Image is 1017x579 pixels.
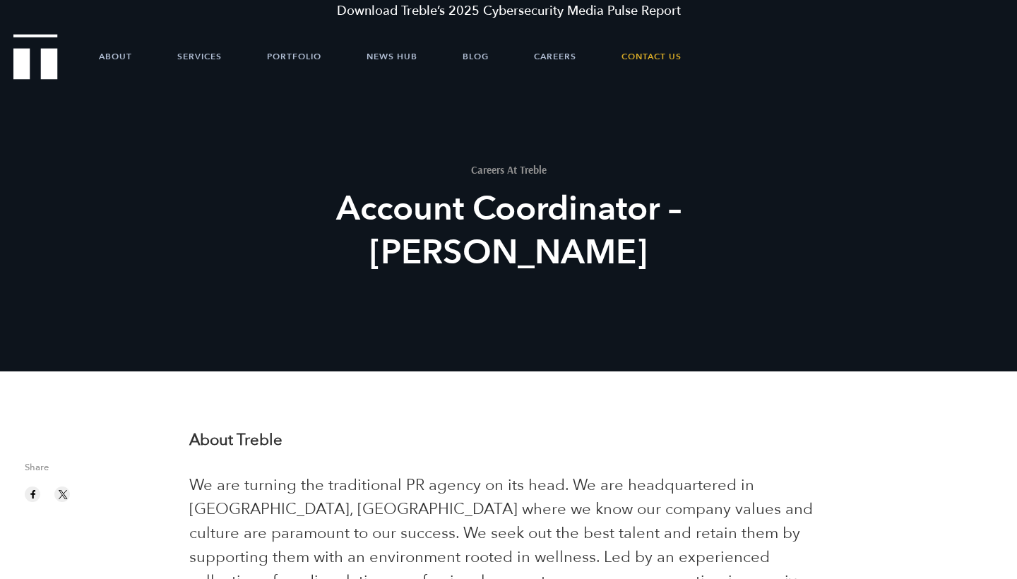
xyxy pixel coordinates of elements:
img: twitter sharing button [56,488,69,501]
a: Careers [534,35,576,78]
a: News Hub [367,35,417,78]
a: Portfolio [267,35,321,78]
a: Blog [463,35,489,78]
a: About [99,35,132,78]
strong: About Treble [189,429,282,450]
span: Share [25,463,168,479]
img: Treble logo [13,34,58,79]
a: Contact Us [621,35,682,78]
a: Treble Homepage [14,35,56,78]
h1: Careers At Treble [248,165,769,175]
h2: Account Coordinator – [PERSON_NAME] [248,187,769,275]
a: Services [177,35,222,78]
img: facebook sharing button [27,488,40,501]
